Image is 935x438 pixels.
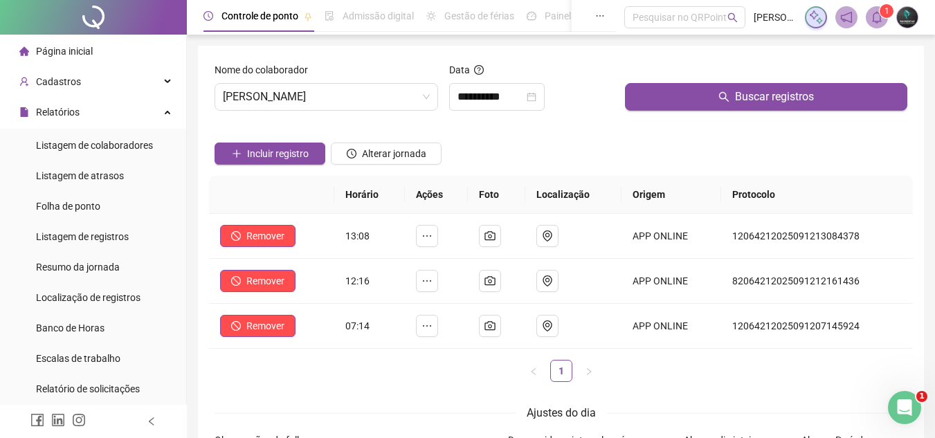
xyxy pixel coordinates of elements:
span: Admissão digital [343,10,414,21]
span: ellipsis [421,275,433,286]
span: notification [840,11,853,24]
button: Buscar registros [625,83,907,111]
span: sun [426,11,436,21]
span: Remover [246,273,284,289]
span: dashboard [527,11,536,21]
span: Listagem de atrasos [36,170,124,181]
span: clock-circle [347,149,356,158]
td: 12064212025091207145924 [721,304,913,349]
span: plus [232,149,242,158]
span: stop [231,321,241,331]
li: Página anterior [523,360,545,382]
span: Resumo da jornada [36,262,120,273]
td: APP ONLINE [621,304,721,349]
sup: 1 [880,4,893,18]
span: Buscar registros [735,89,814,105]
span: ellipsis [421,230,433,241]
span: facebook [30,413,44,427]
span: environment [542,275,553,286]
button: right [578,360,600,382]
span: Remover [246,318,284,334]
span: 1 [916,391,927,402]
td: APP ONLINE [621,259,721,304]
span: question-circle [474,65,484,75]
span: CLAUDIONOR ROCINO RODRIGUES [223,84,430,110]
span: environment [542,320,553,331]
span: Ajustes do dia [527,406,596,419]
span: right [585,367,593,376]
span: 12:16 [345,275,370,286]
span: Folha de ponto [36,201,100,212]
span: Cadastros [36,76,81,87]
a: 1 [551,361,572,381]
span: camera [484,320,496,331]
th: Protocolo [721,176,913,214]
span: Data [449,64,470,75]
span: Remover [246,228,284,244]
td: 12064212025091213084378 [721,214,913,259]
th: Ações [405,176,468,214]
span: camera [484,230,496,241]
span: ellipsis [595,11,605,21]
span: search [727,12,738,23]
th: Horário [334,176,406,214]
th: Localização [525,176,622,214]
span: environment [542,230,553,241]
span: Gestão de férias [444,10,514,21]
span: search [718,91,729,102]
span: Relatório de solicitações [36,383,140,394]
li: 1 [550,360,572,382]
button: Alterar jornada [331,143,442,165]
td: 82064212025091212161436 [721,259,913,304]
span: clock-circle [203,11,213,21]
span: Relatórios [36,107,80,118]
span: Página inicial [36,46,93,57]
span: 07:14 [345,320,370,331]
span: left [147,417,156,426]
span: linkedin [51,413,65,427]
span: bell [871,11,883,24]
span: user-add [19,77,29,86]
span: Escalas de trabalho [36,353,120,364]
span: pushpin [304,12,312,21]
th: Origem [621,176,721,214]
span: ellipsis [421,320,433,331]
iframe: Intercom live chat [888,391,921,424]
span: 1 [884,6,889,16]
button: Remover [220,315,296,337]
label: Nome do colaborador [215,62,317,77]
span: Listagem de colaboradores [36,140,153,151]
span: stop [231,276,241,286]
img: 35618 [897,7,918,28]
span: Localização de registros [36,292,140,303]
a: Alterar jornada [331,149,442,161]
li: Próxima página [578,360,600,382]
button: Remover [220,225,296,247]
span: left [529,367,538,376]
button: left [523,360,545,382]
span: Controle de ponto [221,10,298,21]
span: Painel do DP [545,10,599,21]
button: Incluir registro [215,143,325,165]
span: Incluir registro [247,146,309,161]
span: camera [484,275,496,286]
span: stop [231,231,241,241]
span: Banco de Horas [36,322,105,334]
button: Remover [220,270,296,292]
span: Listagem de registros [36,231,129,242]
span: instagram [72,413,86,427]
span: 13:08 [345,230,370,241]
th: Foto [468,176,525,214]
span: file [19,107,29,117]
td: APP ONLINE [621,214,721,259]
span: file-done [325,11,334,21]
img: sparkle-icon.fc2bf0ac1784a2077858766a79e2daf3.svg [808,10,824,25]
span: Alterar jornada [362,146,426,161]
span: [PERSON_NAME] [754,10,797,25]
span: home [19,46,29,56]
